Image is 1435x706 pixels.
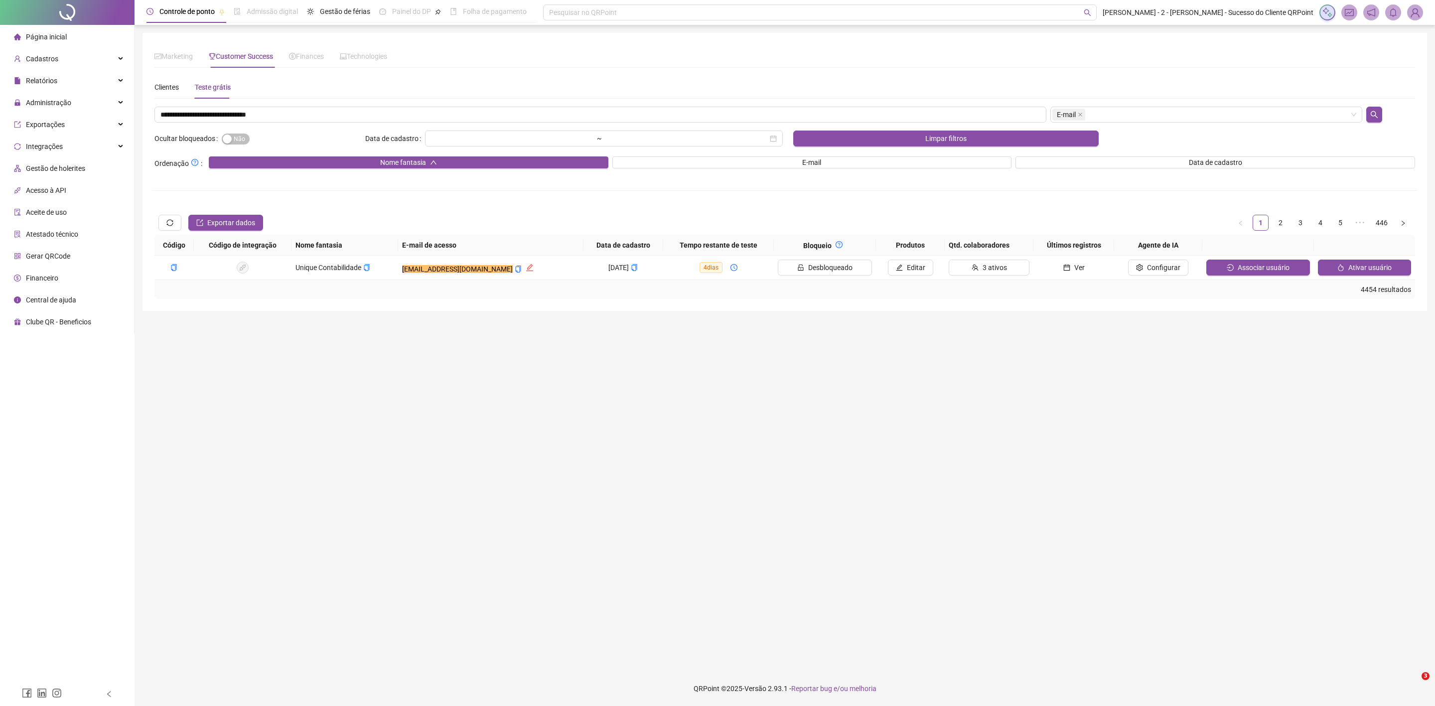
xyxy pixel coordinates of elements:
[1293,215,1308,230] a: 3
[888,260,933,276] button: Editar
[1114,235,1202,256] th: Agente de IA
[1233,215,1249,231] button: left
[340,53,347,60] span: laptop
[26,208,67,216] span: Aceite de uso
[1037,260,1110,276] button: Ver
[1389,8,1398,17] span: bell
[234,8,241,15] span: file-done
[209,52,273,60] span: Customer Success
[26,33,67,41] span: Página inicial
[1189,157,1242,168] span: Data de cadastro
[154,52,193,60] span: Marketing
[778,239,872,251] div: Bloqueio
[14,165,21,172] span: apartment
[1084,9,1091,16] span: search
[972,264,979,271] span: team
[1238,220,1244,226] span: left
[1312,215,1328,231] li: 4
[1103,7,1313,18] span: [PERSON_NAME] - 2 - [PERSON_NAME] - Sucesso do Cliente QRPoint
[631,264,638,271] span: copy
[14,77,21,84] span: file
[1078,112,1083,117] span: close
[1128,260,1188,276] button: Configurar
[1395,215,1411,231] button: right
[26,121,65,129] span: Exportações
[14,209,21,216] span: audit
[209,53,216,60] span: trophy
[1063,264,1070,271] span: calendar
[247,7,298,15] span: Admissão digital
[515,264,522,275] button: copiar
[925,133,967,144] span: Limpar filtros
[295,264,361,272] span: Unique Contabilidade
[14,253,21,260] span: qrcode
[896,264,903,271] span: edit
[1337,264,1344,271] span: fire
[1348,262,1392,273] span: Ativar usuário
[22,688,32,698] span: facebook
[1318,260,1411,276] button: Ativar usuário
[14,99,21,106] span: lock
[159,7,215,15] span: Controle de ponto
[289,53,296,60] span: dollar
[26,142,63,150] span: Integrações
[26,296,76,304] span: Central de ajuda
[52,688,62,698] span: instagram
[14,55,21,62] span: user-add
[363,264,370,271] span: copy
[365,131,425,146] label: Data de cadastro
[1253,215,1269,231] li: 1
[154,53,161,60] span: fund
[876,235,945,256] th: Produtos
[154,235,194,256] th: Código
[1401,672,1425,696] iframe: Intercom live chat
[744,685,766,693] span: Versão
[1313,215,1328,230] a: 4
[1033,235,1114,256] th: Últimos registros
[188,215,263,231] button: Exportar dados
[435,9,441,15] span: pushpin
[1422,672,1430,680] span: 3
[14,187,21,194] span: api
[463,7,527,15] span: Folha de pagamento
[289,52,324,60] span: Finances
[37,688,47,698] span: linkedin
[832,239,847,251] button: question-circle
[170,264,177,271] span: copy
[1322,7,1333,18] img: sparkle-icon.fc2bf0ac1784a2077858766a79e2daf3.svg
[1052,109,1085,121] span: E-mail
[450,8,457,15] span: book
[209,156,608,168] button: Nome fantasiaup
[907,262,925,273] span: Editar
[26,186,66,194] span: Acesso à API
[402,265,513,273] mark: [EMAIL_ADDRESS][DOMAIN_NAME]
[1015,156,1415,168] button: Data de cadastro
[26,77,57,85] span: Relatórios
[1373,215,1391,230] a: 446
[1352,215,1368,231] span: •••
[196,219,203,226] span: export
[14,121,21,128] span: export
[170,262,177,273] button: copiar
[700,262,722,273] span: 4 dias
[608,264,638,272] span: [DATE]
[1057,109,1076,120] span: E-mail
[14,318,21,325] span: gift
[1292,215,1308,231] li: 3
[26,230,78,238] span: Atestado técnico
[26,274,58,282] span: Financeiro
[1352,215,1368,231] li: 5 próximas páginas
[26,252,70,260] span: Gerar QRCode
[730,264,737,271] span: clock-circle
[778,260,872,276] button: Desbloqueado
[1233,215,1249,231] li: Página anterior
[593,135,606,142] div: ~
[1147,262,1180,273] span: Configurar
[1372,215,1391,231] li: 446
[526,264,534,272] span: edit
[291,235,398,256] th: Nome fantasia
[135,671,1435,706] footer: QRPoint © 2025 - 2.93.1 -
[340,52,387,60] span: Technologies
[1238,262,1290,273] span: Associar usuário
[106,691,113,698] span: left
